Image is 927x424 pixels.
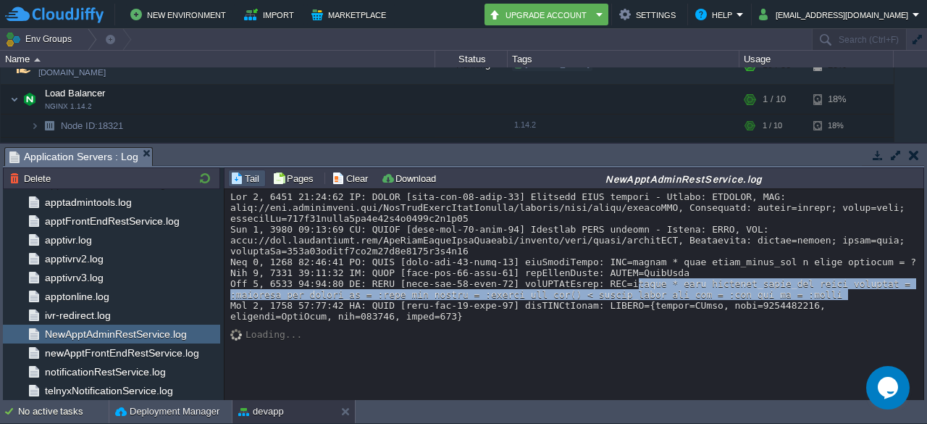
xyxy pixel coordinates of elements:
button: Download [381,172,440,185]
a: notificationRestService.log [42,365,168,378]
a: apptivrv3.log [42,271,106,284]
span: 18321 [59,120,125,132]
div: 18% [813,115,860,137]
a: apptFrontEndRestService.log [42,215,182,228]
a: apptivr.log [42,233,94,246]
div: 20 projects deployed [508,138,739,167]
a: apptivrv2.log [42,252,106,265]
button: Deployment Manager [115,404,219,419]
a: ivr-redirect.log [42,309,113,322]
button: [EMAIL_ADDRESS][DOMAIN_NAME] [759,6,913,23]
a: Load BalancerNGINX 1.14.2 [43,88,107,99]
span: NGINX 1.14.2 [45,102,92,111]
img: AMDAwAAAACH5BAEAAAAALAAAAAABAAEAAAICRAEAOw== [20,85,40,114]
div: Status [436,51,507,67]
button: devapp [238,404,284,419]
button: Settings [619,6,680,23]
span: Application Servers : Log [9,148,138,166]
div: Usage [740,51,893,67]
button: Import [244,6,298,23]
span: Application Servers [43,140,129,152]
div: 1 / 10 [763,115,782,137]
button: Marketplace [311,6,390,23]
img: AMDAwAAAACH5BAEAAAAALAAAAAABAAEAAAICRAEAOw== [39,115,59,137]
a: Node ID:18321 [59,120,125,132]
button: Clear [332,172,372,185]
button: Env Groups [5,29,77,49]
div: Loading... [246,329,302,340]
div: Lor 2, 6451 21:24:62 IP: DOLOR [sita-con-08-adip-33] Elitsedd EIUS tempori - Utlabo: ETDOLOR, MAG... [230,191,919,322]
a: apptonline.log [42,290,112,303]
button: Delete [9,172,55,185]
img: AMDAwAAAACH5BAEAAAAALAAAAAABAAEAAAICRAEAOw== [10,138,19,167]
button: Help [695,6,737,23]
a: [DOMAIN_NAME] [38,65,106,80]
div: Tags [508,51,739,67]
img: AMDAwAAAACH5BAEAAAAALAAAAAABAAEAAAICRAEAOw== [230,329,246,341]
span: Load Balancer [43,87,107,99]
a: Application Servers [43,141,129,151]
img: AMDAwAAAACH5BAEAAAAALAAAAAABAAEAAAICRAEAOw== [34,58,41,62]
div: 2% [813,138,860,167]
a: telnyxNotificationService.log [42,384,175,397]
div: No active tasks [18,400,109,423]
a: apptadmintools.log [42,196,134,209]
img: CloudJiffy [5,6,104,24]
img: AMDAwAAAACH5BAEAAAAALAAAAAABAAEAAAICRAEAOw== [10,85,19,114]
span: Node ID: [61,120,98,131]
div: NewApptAdminRestService.log [446,172,922,185]
button: Tail [230,172,264,185]
button: Pages [272,172,318,185]
div: 1 / 10 [763,85,786,114]
div: Name [1,51,435,67]
span: 1.14.2 [514,120,536,129]
a: NewApptAdminRestService.log [42,328,189,341]
img: AMDAwAAAACH5BAEAAAAALAAAAAABAAEAAAICRAEAOw== [20,138,40,167]
div: 7 / 16 [763,138,786,167]
img: AMDAwAAAACH5BAEAAAAALAAAAAABAAEAAAICRAEAOw== [30,115,39,137]
a: newApptFrontEndRestService.log [42,346,201,359]
div: 18% [813,85,860,114]
button: New Environment [130,6,230,23]
button: Upgrade Account [489,6,592,23]
iframe: chat widget [866,366,913,410]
